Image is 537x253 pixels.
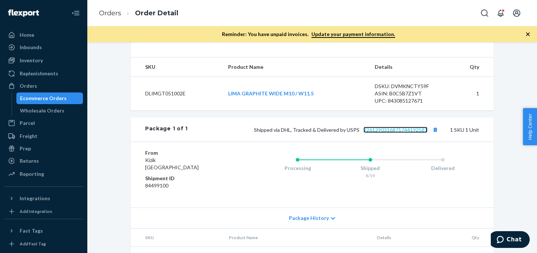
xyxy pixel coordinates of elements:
[289,214,329,222] span: Package History
[188,125,479,134] div: 1 SKU 1 Unit
[406,165,479,172] div: Delivered
[145,175,232,182] dt: Shipment ID
[4,155,83,167] a: Returns
[223,229,371,247] th: Product Name
[4,240,83,248] a: Add Fast Tag
[4,55,83,66] a: Inventory
[363,127,427,133] a: 9261290316871744192581
[20,133,37,140] div: Freight
[493,6,508,20] button: Open notifications
[145,149,232,157] dt: From
[20,119,35,127] div: Parcel
[222,58,369,77] th: Product Name
[4,80,83,92] a: Orders
[4,143,83,154] a: Prep
[8,9,39,17] img: Flexport logo
[4,117,83,129] a: Parcel
[369,58,449,77] th: Details
[20,95,67,102] div: Ecommerce Orders
[93,3,184,24] ol: breadcrumbs
[375,83,443,90] div: DSKU: DVMKNCTY59F
[20,57,43,64] div: Inventory
[254,127,440,133] span: Shipped via DHL, Tracked & Delivered by USPS
[228,90,314,96] a: LIMA GRAPHITE WIDE M10 / W11.5
[371,229,451,247] th: Details
[20,170,44,178] div: Reporting
[375,97,443,104] div: UPC: 843085127671
[449,58,494,77] th: Qty
[20,145,31,152] div: Prep
[20,107,64,114] div: Wholesale Orders
[20,31,34,39] div: Home
[16,92,83,104] a: Ecommerce Orders
[311,31,395,38] a: Update your payment information.
[4,130,83,142] a: Freight
[99,9,121,17] a: Orders
[20,241,46,247] div: Add Fast Tag
[261,165,334,172] div: Processing
[451,229,494,247] th: Qty
[4,193,83,204] button: Integrations
[4,207,83,216] a: Add Integration
[477,6,492,20] button: Open Search Box
[20,227,43,234] div: Fast Tags
[334,173,407,179] div: 8/19
[20,70,58,77] div: Replenishments
[430,125,440,134] button: Copy tracking number
[20,208,52,214] div: Add Integration
[131,77,222,111] td: DLIMGT051002E
[20,195,50,202] div: Integrations
[145,125,188,134] div: Package 1 of 1
[375,90,443,97] div: ASIN: B0C5B7Z1VT
[145,182,232,189] dd: 84499100
[334,165,407,172] div: Shipped
[16,105,83,116] a: Wholesale Orders
[523,108,537,145] button: Help Center
[20,82,37,90] div: Orders
[491,231,530,249] iframe: Opens a widget where you can chat to one of our agents
[4,29,83,41] a: Home
[509,6,524,20] button: Open account menu
[4,225,83,237] button: Fast Tags
[68,6,83,20] button: Close Navigation
[4,41,83,53] a: Inbounds
[20,157,39,165] div: Returns
[4,68,83,79] a: Replenishments
[449,77,494,111] td: 1
[222,31,395,38] p: Reminder: You have unpaid invoices.
[4,168,83,180] a: Reporting
[131,58,222,77] th: SKU
[135,9,178,17] a: Order Detail
[20,44,42,51] div: Inbounds
[145,157,199,170] span: Kizik [GEOGRAPHIC_DATA]
[131,229,223,247] th: SKU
